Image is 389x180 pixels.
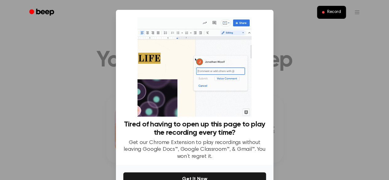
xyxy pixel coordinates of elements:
button: Open menu [350,5,364,20]
span: Record [327,10,341,15]
p: Get our Chrome Extension to play recordings without leaving Google Docs™, Google Classroom™, & Gm... [123,139,266,160]
h3: Tired of having to open up this page to play the recording every time? [123,120,266,137]
a: Beep [25,6,60,18]
button: Record [317,6,346,19]
img: Beep extension in action [137,17,252,117]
